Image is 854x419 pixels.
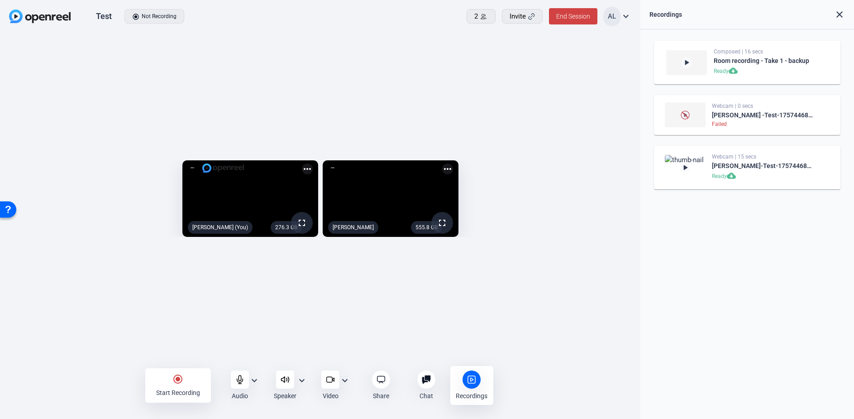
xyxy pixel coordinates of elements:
div: Failed [712,120,815,128]
mat-icon: cloud_download [727,171,738,182]
img: logo [202,164,244,173]
img: thumb-nail [665,102,706,127]
div: AL [603,7,620,26]
div: Webcam | 0 secs [712,102,815,110]
div: 276.3 GB [271,221,302,234]
img: thumb-nail [665,155,706,180]
mat-icon: cloud_download [729,66,739,77]
div: Video [323,391,339,400]
span: Invite [510,11,526,22]
mat-icon: fullscreen [296,217,307,228]
mat-icon: expand_more [249,375,260,386]
mat-icon: close [834,9,845,20]
img: OpenReel logo [9,10,71,23]
mat-icon: expand_more [620,11,631,22]
mat-icon: expand_more [339,375,350,386]
mat-icon: more_horiz [442,164,453,174]
div: Ready [712,171,815,182]
span: 2 [474,11,478,22]
div: [PERSON_NAME]-Test-1757446846327-webcam [712,160,815,171]
img: thumb-nail [666,50,707,75]
div: Recordings [649,9,682,20]
div: [PERSON_NAME] [328,221,378,234]
div: Share [373,391,389,400]
mat-icon: expand_more [296,375,307,386]
div: Speaker [274,391,296,400]
img: Preview is unavailable [681,111,690,120]
mat-icon: fullscreen [437,217,448,228]
mat-icon: play_arrow [682,58,691,67]
div: Composed | 16 secs [714,48,814,55]
div: [PERSON_NAME] -Test-1757446846351-webcam [712,110,815,120]
div: Recordings [456,391,487,400]
span: End Session [556,13,590,20]
mat-icon: radio_button_checked [172,374,183,385]
button: Invite [502,9,543,24]
div: Start Recording [156,388,200,397]
div: 555.8 GB [411,221,442,234]
mat-icon: more_horiz [302,164,313,174]
div: Audio [232,391,248,400]
div: [PERSON_NAME] (You) [188,221,253,234]
div: Test [96,11,112,22]
mat-icon: play_arrow [681,163,690,172]
button: End Session [549,8,597,24]
div: Chat [420,391,433,400]
button: 2 [467,9,496,24]
div: Room recording - Take 1 - backup [714,55,814,66]
div: Webcam | 15 secs [712,153,815,160]
div: Ready [714,66,814,77]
